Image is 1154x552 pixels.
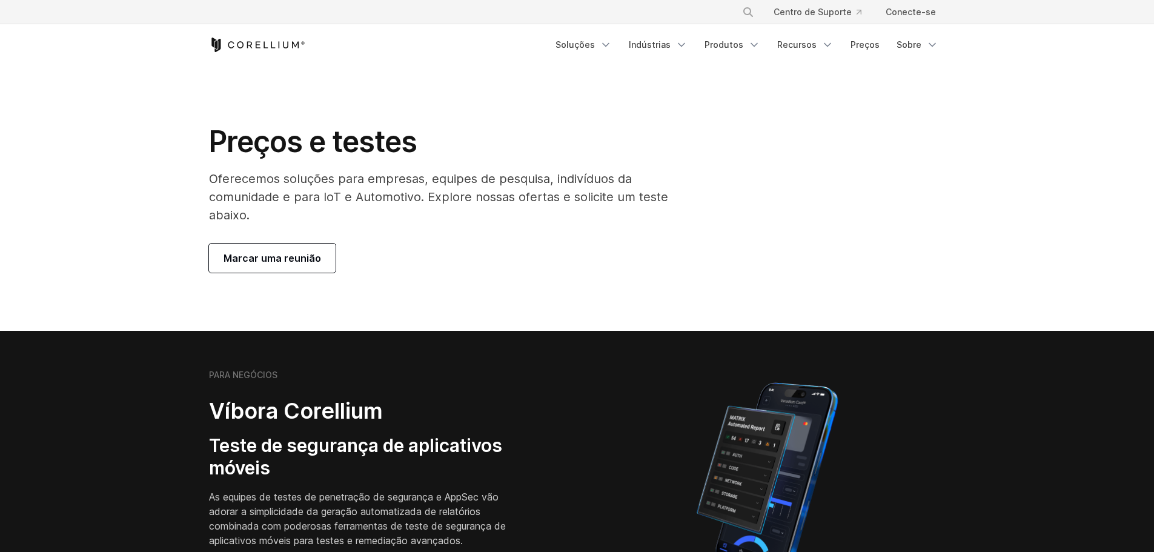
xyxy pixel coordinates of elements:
font: Sobre [897,39,921,50]
font: Teste de segurança de aplicativos móveis [209,434,502,479]
font: Marcar uma reunião [224,252,321,264]
a: Marcar uma reunião [209,244,336,273]
font: Preços e testes [209,124,417,159]
font: Produtos [705,39,743,50]
font: Recursos [777,39,817,50]
font: As equipes de testes de penetração de segurança e AppSec vão adorar a simplicidade da geração aut... [209,491,506,547]
font: Preços [851,39,880,50]
font: Víbora Corellium [209,397,383,424]
font: Oferecemos soluções para empresas, equipes de pesquisa, indivíduos da comunidade e para IoT e Aut... [209,171,668,222]
font: Centro de Suporte [774,7,852,17]
div: Menu de navegação [728,1,946,23]
font: PARA NEGÓCIOS [209,370,277,380]
div: Menu de navegação [548,34,946,56]
a: Página inicial do Corellium [209,38,305,52]
font: Soluções [555,39,595,50]
button: Procurar [737,1,759,23]
font: Conecte-se [886,7,936,17]
font: Indústrias [629,39,671,50]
